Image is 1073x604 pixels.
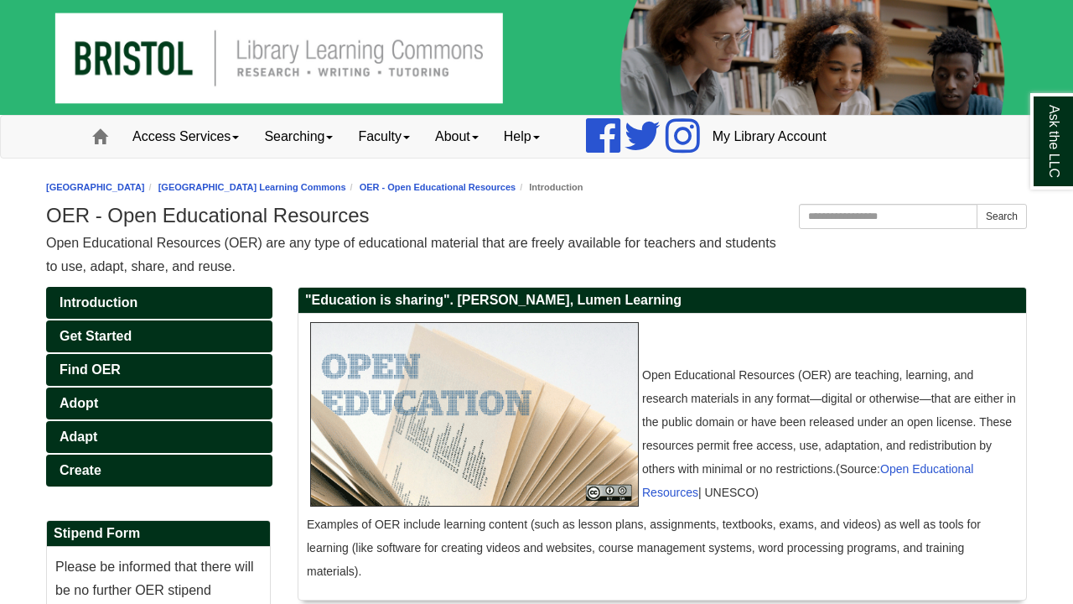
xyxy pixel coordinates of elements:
[60,295,137,310] span: Introduction
[60,396,98,410] span: Adopt
[977,204,1027,229] button: Search
[491,116,552,158] a: Help
[120,116,251,158] a: Access Services
[360,182,516,192] a: OER - Open Educational Resources
[46,354,272,386] a: Find OER
[298,288,1026,314] h2: "Education is sharing". [PERSON_NAME], Lumen Learning
[60,430,97,444] span: Adapt
[46,180,1027,195] nav: breadcrumb
[46,455,272,487] a: Create
[700,116,839,158] a: My Library Account
[307,518,981,578] span: Examples of OER include learning content (such as lesson plans, assignments, textbooks, exams, an...
[60,329,132,343] span: Get Started
[158,182,346,192] a: [GEOGRAPHIC_DATA] Learning Commons
[642,462,973,499] a: Open Educational Resources
[46,204,1027,227] h1: OER - Open Educational Resources
[46,182,145,192] a: [GEOGRAPHIC_DATA]
[60,463,101,477] span: Create
[345,116,422,158] a: Faculty
[46,388,272,419] a: Adopt
[516,180,583,195] li: Introduction
[251,116,345,158] a: Searching
[46,287,272,319] a: Introduction
[46,236,776,273] span: Open Educational Resources (OER) are any type of educational material that are freely available f...
[47,521,270,547] h2: Stipend Form
[46,320,272,352] a: Get Started
[422,116,491,158] a: About
[642,368,1016,476] span: Open Educational Resources (OER) are teaching, learning, and research materials in any format—dig...
[46,421,272,453] a: Adapt
[60,362,121,377] span: Find OER
[642,462,973,499] span: (Source: | UNESCO)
